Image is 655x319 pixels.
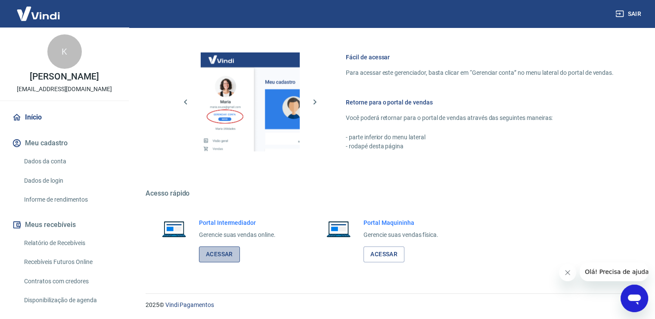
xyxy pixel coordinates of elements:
h6: Fácil de acessar [346,53,614,61]
iframe: Mensagem da empresa [580,262,648,281]
a: Dados da conta [21,153,118,170]
div: K [47,34,82,69]
button: Meus recebíveis [10,215,118,234]
img: Imagem de um notebook aberto [156,218,192,239]
a: Relatório de Recebíveis [21,234,118,252]
img: Imagem de um notebook aberto [320,218,357,239]
a: Acessar [363,246,404,262]
p: Para acessar este gerenciador, basta clicar em “Gerenciar conta” no menu lateral do portal de ven... [346,68,614,77]
h6: Portal Maquininha [363,218,438,227]
p: 2025 © [146,301,634,310]
a: Início [10,108,118,127]
img: Vindi [10,0,66,27]
a: Acessar [199,246,240,262]
p: Gerencie suas vendas física. [363,230,438,239]
p: [EMAIL_ADDRESS][DOMAIN_NAME] [17,85,112,94]
h6: Portal Intermediador [199,218,276,227]
span: Olá! Precisa de ajuda? [5,6,72,13]
p: Você poderá retornar para o portal de vendas através das seguintes maneiras: [346,113,614,123]
p: - parte inferior do menu lateral [346,133,614,142]
a: Vindi Pagamentos [165,301,214,308]
a: Dados de login [21,172,118,190]
p: [PERSON_NAME] [30,72,99,81]
p: Gerencie suas vendas online. [199,230,276,239]
p: - rodapé desta página [346,142,614,151]
a: Informe de rendimentos [21,191,118,209]
iframe: Botão para abrir a janela de mensagens [621,285,648,312]
button: Sair [614,6,645,22]
h6: Retorne para o portal de vendas [346,98,614,107]
button: Meu cadastro [10,134,118,153]
h5: Acesso rápido [146,189,634,198]
a: Disponibilização de agenda [21,291,118,309]
img: Imagem da dashboard mostrando o botão de gerenciar conta na sidebar no lado esquerdo [201,52,300,151]
a: Contratos com credores [21,273,118,290]
a: Recebíveis Futuros Online [21,253,118,271]
iframe: Fechar mensagem [559,264,576,281]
